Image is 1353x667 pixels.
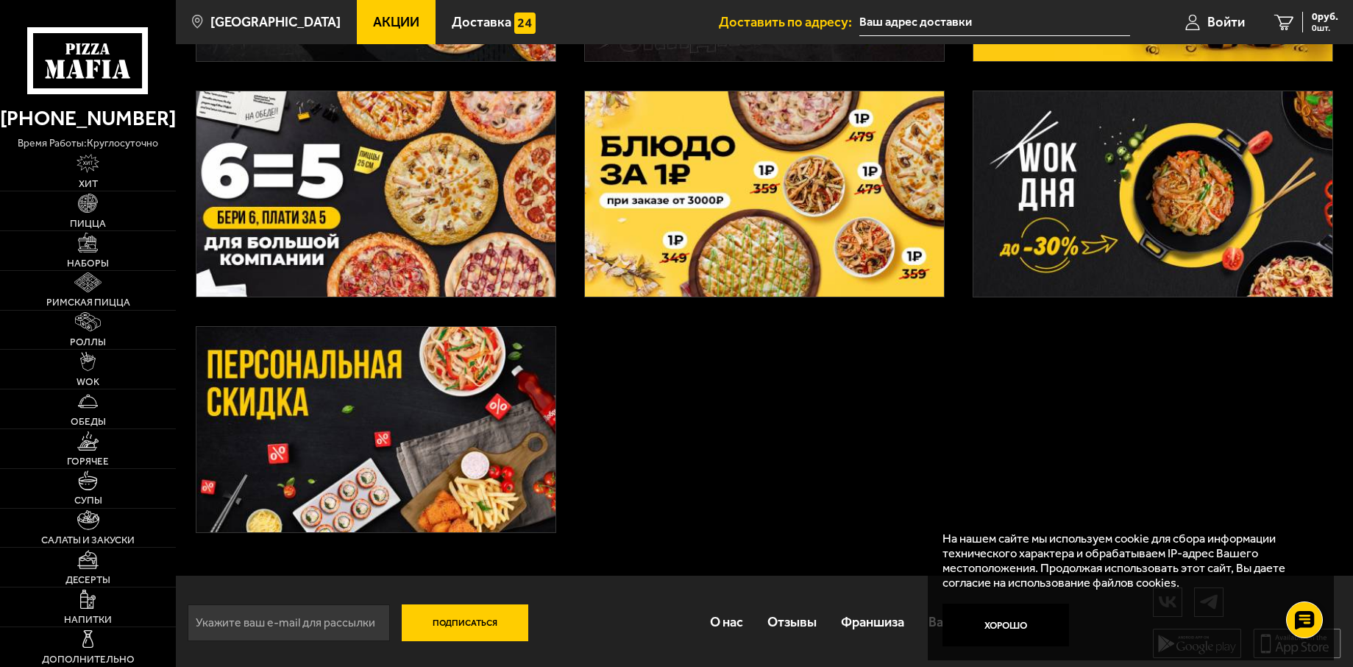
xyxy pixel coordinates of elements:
[65,575,110,585] span: Десерты
[756,599,829,646] a: Отзывы
[67,456,109,467] span: Горячее
[942,532,1311,590] p: На нашем сайте мы используем cookie для сбора информации технического характера и обрабатываем IP...
[1312,24,1338,32] span: 0 шт.
[41,535,135,546] span: Салаты и закуски
[64,615,112,625] span: Напитки
[70,337,106,347] span: Роллы
[67,258,109,269] span: Наборы
[917,599,998,646] a: Вакансии
[70,219,106,229] span: Пицца
[77,377,99,387] span: WOK
[46,297,130,308] span: Римская пицца
[373,15,419,29] span: Акции
[719,15,859,29] span: Доставить по адресу:
[1207,15,1245,29] span: Войти
[829,599,917,646] a: Франшиза
[452,15,511,29] span: Доставка
[188,604,390,641] input: Укажите ваш e-mail для рассылки
[514,13,536,34] img: 15daf4d41897b9f0e9f617042186c801.svg
[698,599,756,646] a: О нас
[942,604,1069,646] button: Хорошо
[210,15,341,29] span: [GEOGRAPHIC_DATA]
[859,9,1130,36] input: Ваш адрес доставки
[71,417,106,427] span: Обеды
[1312,12,1338,22] span: 0 руб.
[74,495,102,506] span: Супы
[402,604,528,641] button: Подписаться
[42,654,135,665] span: Дополнительно
[79,179,98,189] span: Хит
